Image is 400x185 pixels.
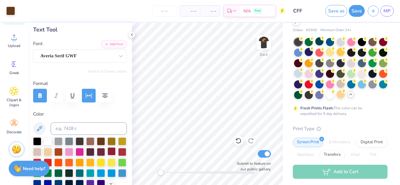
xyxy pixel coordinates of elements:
[255,9,261,13] span: Free
[325,138,355,147] div: Embroidery
[293,138,323,147] div: Screen Print
[8,43,20,48] span: Upload
[357,138,387,147] div: Digital Print
[243,8,251,14] span: N/A
[380,6,394,17] a: MP
[33,80,127,87] label: Format
[33,40,42,47] label: Font
[7,130,22,135] span: Decorate
[347,150,364,159] div: Vinyl
[4,97,24,107] span: Clipart & logos
[233,161,271,172] label: Submit to feature on our public gallery.
[101,40,127,48] button: Add Font
[184,8,196,14] span: – –
[349,5,365,17] button: Save
[88,69,127,74] button: Switch to Greek Letters
[260,52,268,57] div: Back
[152,5,177,17] input: – –
[9,70,19,75] span: Greek
[51,122,127,135] input: e.g. 7428 c
[383,7,391,15] span: MP
[288,5,319,17] input: Untitled Design
[33,111,127,118] label: Color
[325,5,347,17] button: Save as
[306,28,317,33] span: # G500
[320,150,345,159] div: Transfers
[157,169,164,176] div: Accessibility label
[300,106,333,111] strong: Fresh Prints Flash:
[293,28,303,33] span: Gildan
[257,36,270,49] img: Back
[293,150,318,159] div: Applique
[23,166,45,172] strong: Need help?
[320,28,352,33] span: Minimum Order: 24 +
[293,125,387,132] div: Print Type
[300,105,377,116] div: This color can be expedited for 5 day delivery.
[33,26,127,34] div: Text Tool
[366,150,381,159] div: Foil
[204,8,216,14] span: – –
